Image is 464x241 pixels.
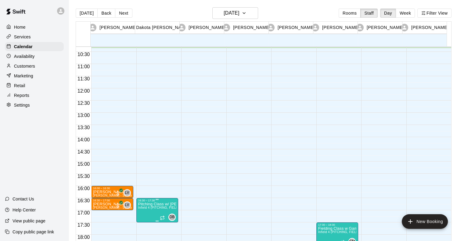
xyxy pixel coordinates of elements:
[76,186,91,191] span: 16:00
[13,218,45,224] p: View public page
[189,24,226,31] p: [PERSON_NAME]
[76,101,91,106] span: 12:30
[136,198,178,222] div: 16:30 – 17:30: Pitching Class w/ Dakota B.
[125,202,129,208] span: LV
[124,189,131,197] div: Leeann VandeVoorde
[115,203,121,209] span: All customers have paid
[76,76,91,81] span: 11:30
[5,32,64,41] a: Services
[13,229,54,235] p: Copy public page link
[5,81,64,90] a: Retail
[5,23,64,32] a: Home
[76,235,91,240] span: 18:00
[76,210,91,215] span: 17:00
[318,223,357,226] div: 17:30 – 18:30
[91,186,133,198] div: 16:00 – 16:30: Olivia Scheer
[169,214,174,220] span: DB
[233,24,270,31] p: [PERSON_NAME]
[76,149,91,154] span: 14:30
[76,52,91,57] span: 10:30
[14,83,25,89] p: Retail
[318,230,393,234] span: Infield 4 (PITCHING, FIELDING, CATCHING) - TBK
[171,214,176,221] span: Dakota Bacus
[99,24,137,31] p: [PERSON_NAME]
[13,207,36,213] p: Help Center
[14,44,33,50] p: Calendar
[360,9,378,18] button: Staff
[160,215,165,220] span: Recurring event
[5,42,64,51] a: Calendar
[367,24,404,31] p: [PERSON_NAME]
[91,198,133,210] div: 16:30 – 17:00: Olivia Scheer
[14,53,35,59] p: Availability
[380,9,396,18] button: Day
[13,196,34,202] p: Contact Us
[125,190,129,196] span: LV
[76,198,91,203] span: 16:30
[14,63,35,69] p: Customers
[168,214,176,221] div: Dakota Bacus
[14,24,26,30] p: Home
[5,52,64,61] a: Availability
[93,199,131,202] div: 16:30 – 17:00
[5,91,64,100] a: Reports
[76,125,91,130] span: 13:30
[396,9,415,18] button: Week
[14,92,29,98] p: Reports
[76,88,91,94] span: 12:00
[115,9,132,18] button: Next
[138,206,213,209] span: Infield 4 (PITCHING, FIELDING, CATCHING) - TBK
[14,102,30,108] p: Settings
[76,222,91,228] span: 17:30
[14,34,31,40] p: Services
[76,64,91,69] span: 11:00
[126,201,131,209] span: Leeann VandeVoorde
[93,194,210,197] span: [PERSON_NAME] - Softball PITCHING - 30 minutes (Infield 1 (PITCHING) - TBK)
[5,62,64,71] a: Customers
[115,190,121,197] span: All customers have paid
[97,9,115,18] button: Back
[5,101,64,110] a: Settings
[93,187,131,190] div: 16:00 – 16:30
[5,71,64,80] a: Marketing
[76,9,98,18] button: [DATE]
[126,189,131,197] span: Leeann VandeVoorde
[417,9,451,18] button: Filter View
[136,24,189,31] p: Dakota [PERSON_NAME]
[93,206,210,209] span: [PERSON_NAME] - Softball PITCHING - 30 minutes (Infield 1 (PITCHING) - TBK)
[339,9,361,18] button: Rooms
[124,201,131,209] div: Leeann VandeVoorde
[402,214,448,229] button: add
[212,7,258,19] button: [DATE]
[278,24,315,31] p: [PERSON_NAME]
[322,24,359,31] p: [PERSON_NAME]
[76,137,91,142] span: 14:00
[224,9,239,17] h6: [DATE]
[138,199,177,202] div: 16:30 – 17:30
[76,113,91,118] span: 13:00
[411,24,448,31] p: [PERSON_NAME]
[76,161,91,167] span: 15:00
[14,73,33,79] p: Marketing
[76,174,91,179] span: 15:30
